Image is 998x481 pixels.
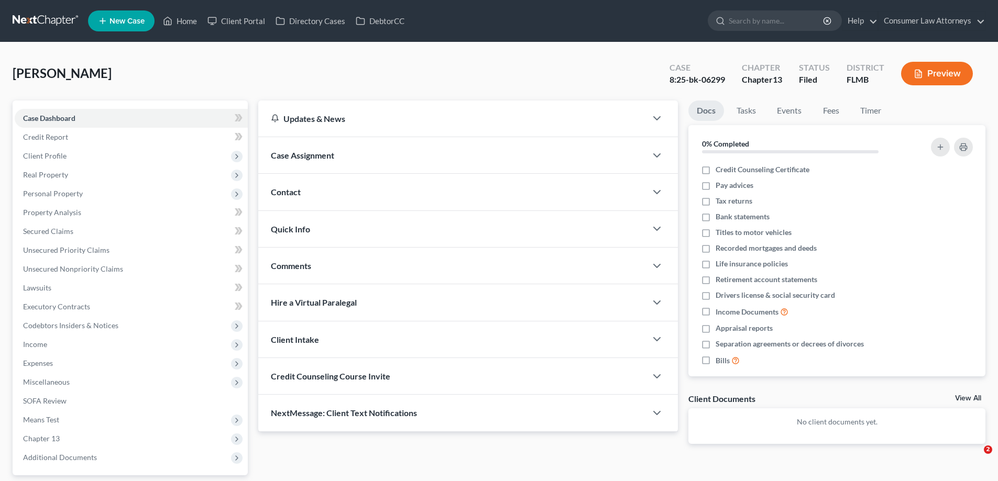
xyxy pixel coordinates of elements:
[23,359,53,367] span: Expenses
[23,227,73,236] span: Secured Claims
[23,264,123,273] span: Unsecured Nonpriority Claims
[23,114,75,122] span: Case Dashboard
[670,74,725,86] div: 8:25-bk-06299
[158,12,202,30] a: Home
[15,391,248,410] a: SOFA Review
[23,170,68,179] span: Real Property
[729,11,825,30] input: Search by name...
[852,100,890,121] a: Timer
[23,245,109,254] span: Unsecured Priority Claims
[716,227,792,238] span: Titles to motor vehicles
[15,297,248,316] a: Executory Contracts
[842,12,878,30] a: Help
[702,139,749,148] strong: 0% Completed
[670,62,725,74] div: Case
[847,62,884,74] div: District
[271,224,310,234] span: Quick Info
[15,109,248,128] a: Case Dashboard
[23,283,51,292] span: Lawsuits
[23,415,59,424] span: Means Test
[688,393,755,404] div: Client Documents
[716,196,752,206] span: Tax returns
[271,371,390,381] span: Credit Counseling Course Invite
[13,65,112,81] span: [PERSON_NAME]
[271,187,301,197] span: Contact
[814,100,848,121] a: Fees
[15,222,248,241] a: Secured Claims
[271,297,357,307] span: Hire a Virtual Paralegal
[15,260,248,278] a: Unsecured Nonpriority Claims
[716,307,778,317] span: Income Documents
[23,434,60,443] span: Chapter 13
[716,259,788,269] span: Life insurance policies
[955,395,981,402] a: View All
[742,62,782,74] div: Chapter
[716,339,864,349] span: Separation agreements or decrees of divorces
[962,445,988,471] iframe: Intercom live chat
[688,100,724,121] a: Docs
[742,74,782,86] div: Chapter
[15,203,248,222] a: Property Analysis
[23,132,68,141] span: Credit Report
[23,321,118,330] span: Codebtors Insiders & Notices
[23,208,81,217] span: Property Analysis
[716,290,835,300] span: Drivers license & social security card
[15,128,248,147] a: Credit Report
[23,151,67,160] span: Client Profile
[15,278,248,297] a: Lawsuits
[271,113,634,124] div: Updates & News
[350,12,410,30] a: DebtorCC
[716,243,817,253] span: Recorded mortgages and deeds
[716,274,817,285] span: Retirement account statements
[271,334,319,344] span: Client Intake
[23,396,67,405] span: SOFA Review
[769,100,810,121] a: Events
[271,150,334,160] span: Case Assignment
[23,189,83,198] span: Personal Property
[23,340,47,349] span: Income
[23,302,90,311] span: Executory Contracts
[847,74,884,86] div: FLMB
[270,12,350,30] a: Directory Cases
[984,445,992,454] span: 2
[109,17,145,25] span: New Case
[716,164,809,175] span: Credit Counseling Certificate
[271,408,417,418] span: NextMessage: Client Text Notifications
[901,62,973,85] button: Preview
[15,241,248,260] a: Unsecured Priority Claims
[716,211,770,222] span: Bank statements
[773,74,782,84] span: 13
[799,74,830,86] div: Filed
[728,100,764,121] a: Tasks
[202,12,270,30] a: Client Portal
[23,377,70,386] span: Miscellaneous
[716,355,730,366] span: Bills
[716,323,773,333] span: Appraisal reports
[271,261,311,271] span: Comments
[23,453,97,462] span: Additional Documents
[879,12,985,30] a: Consumer Law Attorneys
[697,417,977,427] p: No client documents yet.
[799,62,830,74] div: Status
[716,180,753,191] span: Pay advices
